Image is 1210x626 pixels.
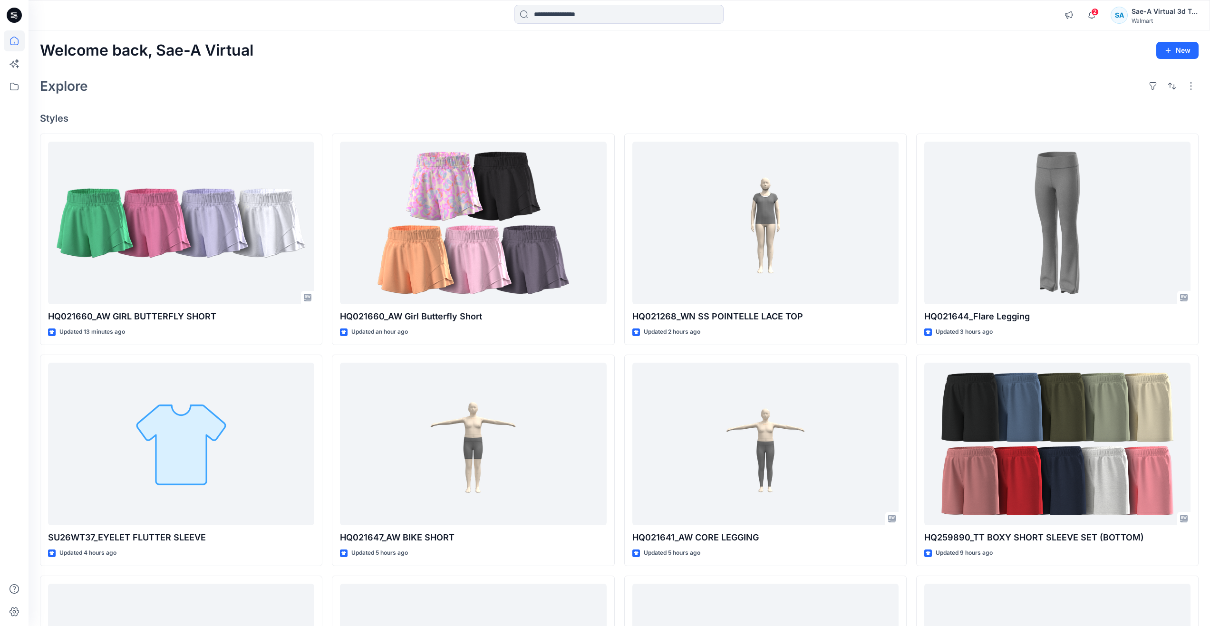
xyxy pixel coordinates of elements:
[924,531,1191,544] p: HQ259890_TT BOXY SHORT SLEEVE SET (BOTTOM)
[351,548,408,558] p: Updated 5 hours ago
[632,142,899,305] a: HQ021268_WN SS POINTELLE LACE TOP
[632,531,899,544] p: HQ021641_AW CORE LEGGING
[1132,17,1198,24] div: Walmart
[632,310,899,323] p: HQ021268_WN SS POINTELLE LACE TOP
[48,531,314,544] p: SU26WT37_EYELET FLUTTER SLEEVE
[644,548,700,558] p: Updated 5 hours ago
[924,363,1191,526] a: HQ259890_TT BOXY SHORT SLEEVE SET (BOTTOM)
[40,113,1199,124] h4: Styles
[644,327,700,337] p: Updated 2 hours ago
[340,142,606,305] a: HQ021660_AW Girl Butterfly Short
[48,142,314,305] a: HQ021660_AW GIRL BUTTERFLY SHORT
[924,310,1191,323] p: HQ021644_Flare Legging
[40,78,88,94] h2: Explore
[340,531,606,544] p: HQ021647_AW BIKE SHORT
[1111,7,1128,24] div: SA
[632,363,899,526] a: HQ021641_AW CORE LEGGING
[48,310,314,323] p: HQ021660_AW GIRL BUTTERFLY SHORT
[351,327,408,337] p: Updated an hour ago
[48,363,314,526] a: SU26WT37_EYELET FLUTTER SLEEVE
[59,327,125,337] p: Updated 13 minutes ago
[40,42,253,59] h2: Welcome back, Sae-A Virtual
[924,142,1191,305] a: HQ021644_Flare Legging
[1132,6,1198,17] div: Sae-A Virtual 3d Team
[59,548,116,558] p: Updated 4 hours ago
[936,548,993,558] p: Updated 9 hours ago
[340,363,606,526] a: HQ021647_AW BIKE SHORT
[1156,42,1199,59] button: New
[1091,8,1099,16] span: 2
[936,327,993,337] p: Updated 3 hours ago
[340,310,606,323] p: HQ021660_AW Girl Butterfly Short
